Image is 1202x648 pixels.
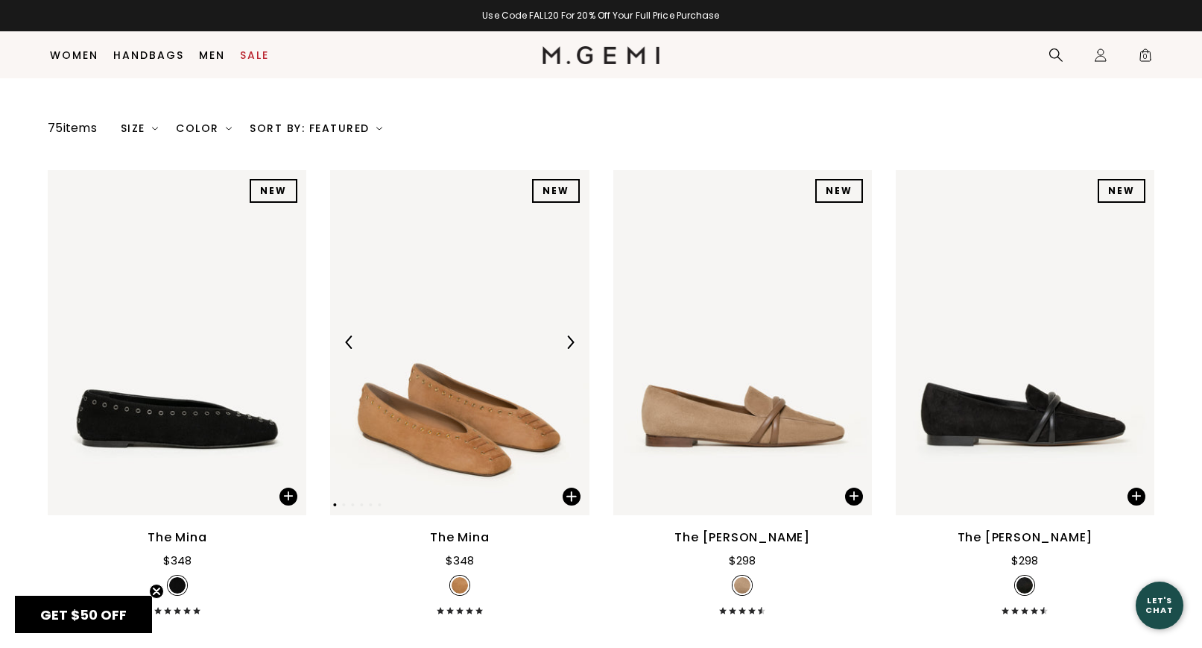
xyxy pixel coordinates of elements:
div: The Mina [430,529,489,547]
a: Sale [240,49,269,61]
img: v_7396490182715_SWATCH_50x.jpg [734,577,750,594]
div: Size [121,122,159,134]
img: v_7396490084411_SWATCH_50x.jpg [1016,577,1033,594]
span: 0 [1138,51,1153,66]
div: $348 [163,552,192,570]
img: The Brenda [872,170,1130,515]
a: Handbags [113,49,184,61]
img: M.Gemi [543,46,659,64]
span: GET $50 OFF [40,605,127,624]
div: NEW [815,179,863,203]
img: The Mina [589,170,847,515]
div: $298 [729,552,756,570]
div: $348 [446,552,474,570]
img: v_7387698167867_SWATCH_50x.jpg [169,577,186,594]
div: The Mina [148,529,206,547]
img: The Mina [48,170,306,515]
div: GET $50 OFFClose teaser [15,596,152,633]
a: The MinaNEWThe MinaPrevious ArrowNext ArrowThe Mina$348 [330,170,589,614]
a: The BrendaNEWThe BrendaThe [PERSON_NAME]$298 [896,170,1154,614]
div: NEW [250,179,297,203]
img: Next Arrow [563,336,577,349]
div: Let's Chat [1136,596,1183,614]
button: Close teaser [149,584,164,599]
div: The [PERSON_NAME] [674,529,810,547]
a: The Mina$348 [48,170,306,614]
div: Color [176,122,232,134]
a: Men [199,49,225,61]
img: Previous Arrow [343,336,356,349]
div: NEW [1098,179,1145,203]
a: Women [50,49,98,61]
img: The Mina [330,170,589,515]
img: v_7387698102331_SWATCH_50x.jpg [452,577,468,594]
div: $298 [1011,552,1038,570]
img: The Mina [306,170,565,515]
img: chevron-down.svg [152,125,158,131]
div: Sort By: Featured [250,122,382,134]
div: NEW [532,179,580,203]
img: chevron-down.svg [376,125,382,131]
div: 75 items [48,119,97,137]
div: The [PERSON_NAME] [958,529,1093,547]
img: The Brenda [613,170,872,515]
a: The BrendaNEWThe BrendaThe [PERSON_NAME]$298 [613,170,872,614]
img: chevron-down.svg [226,125,232,131]
img: The Brenda [896,170,1154,515]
